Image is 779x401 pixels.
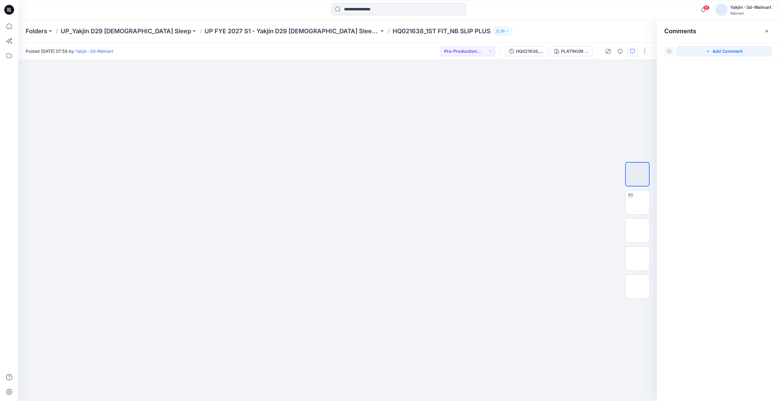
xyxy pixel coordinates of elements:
div: Walmart [730,11,771,16]
button: HQ021638_1ST FIT_NB SLIP PLUS [505,46,548,56]
img: avatar [716,4,728,16]
a: Folders [26,27,47,35]
div: HQ021638_1ST FIT_NB SLIP PLUS [516,48,544,55]
button: 31 [493,27,512,35]
a: UP FYE 2027 S1 - Yakjin D29 [DEMOGRAPHIC_DATA] Sleepwear [205,27,379,35]
div: Yakjin -3d-Walmart [730,4,771,11]
p: HQ021638_1ST FIT_NB SLIP PLUS [393,27,491,35]
button: PLATINUM SILVER HEATHER BC02 [550,46,593,56]
span: 14 [703,5,710,10]
a: UP_Yakjin D29 [DEMOGRAPHIC_DATA] Sleep [61,27,191,35]
button: Details [615,46,625,56]
span: Posted [DATE] 07:56 by [26,48,113,54]
div: PLATINUM SILVER HEATHER BC02 [561,48,589,55]
button: Add Comment [676,46,772,56]
h2: Comments [664,27,696,35]
p: 31 [501,28,505,34]
a: Yakjin -3d-Walmart [75,49,113,54]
